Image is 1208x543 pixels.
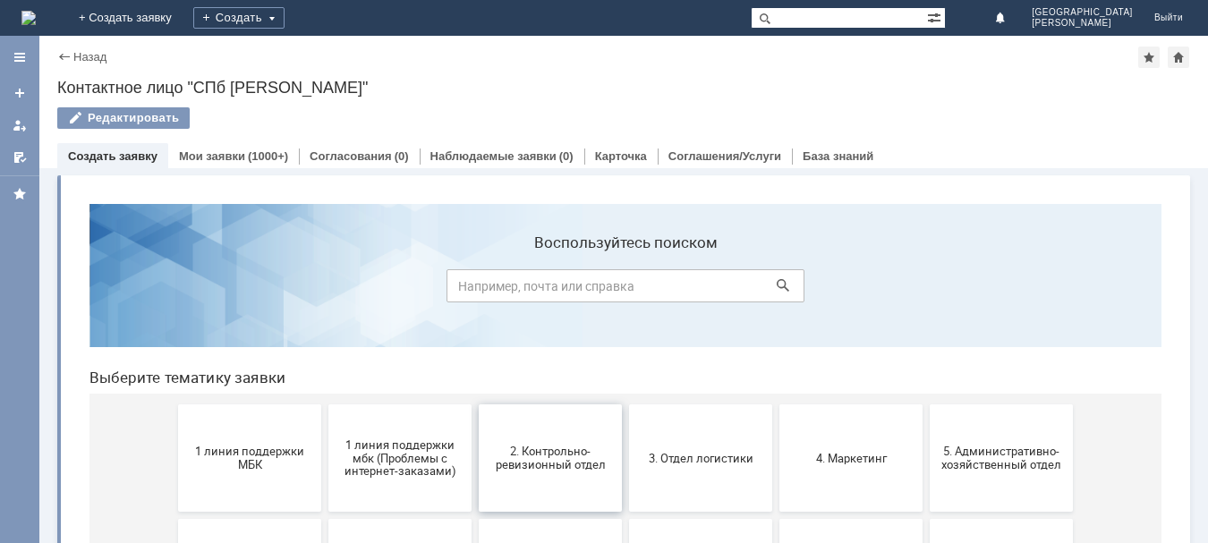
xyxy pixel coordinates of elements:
[253,215,396,322] button: 1 линия поддержки мбк (Проблемы с интернет-заказами)
[860,477,992,517] span: [PERSON_NAME]. Услуги ИТ для МБК (оформляет L1)
[179,149,245,163] a: Мои заявки
[68,149,157,163] a: Создать заявку
[193,7,285,29] div: Создать
[108,484,241,511] span: Отдел-ИТ (Битрикс24 и CRM)
[409,490,541,504] span: Финансовый отдел
[855,329,998,437] button: Отдел ИТ (1С)
[1138,47,1160,68] div: Добавить в избранное
[57,79,1190,97] div: Контактное лицо "СПб [PERSON_NAME]"
[559,149,574,163] div: (0)
[668,149,781,163] a: Соглашения/Услуги
[404,215,547,322] button: 2. Контрольно-ревизионный отдел
[73,50,106,64] a: Назад
[103,215,246,322] button: 1 линия поддержки МБК
[803,149,873,163] a: База знаний
[5,111,34,140] a: Мои заявки
[259,248,391,288] span: 1 линия поддержки мбк (Проблемы с интернет-заказами)
[108,255,241,282] span: 1 линия поддержки МБК
[103,329,246,437] button: 6. Закупки
[1168,47,1189,68] div: Сделать домашней страницей
[1032,7,1133,18] span: [GEOGRAPHIC_DATA]
[371,80,729,113] input: Например, почта или справка
[253,329,396,437] button: 7. Служба безопасности
[430,149,557,163] a: Наблюдаемые заявки
[108,376,241,389] span: 6. Закупки
[395,149,409,163] div: (0)
[704,329,847,437] button: Бухгалтерия (для мбк)
[5,143,34,172] a: Мои согласования
[559,369,692,396] span: 9. Отдел-ИТ (Для МБК и Пекарни)
[1032,18,1133,29] span: [PERSON_NAME]
[21,11,36,25] a: Перейти на домашнюю страницу
[559,490,692,504] span: Франчайзинг
[559,261,692,275] span: 3. Отдел логистики
[248,149,288,163] div: (1000+)
[259,490,391,504] span: Отдел-ИТ (Офис)
[371,44,729,62] label: Воспользуйтесь поиском
[710,484,842,511] span: Это соглашение не активно!
[554,215,697,322] button: 3. Отдел логистики
[310,149,392,163] a: Согласования
[404,329,547,437] button: 8. Отдел качества
[595,149,647,163] a: Карточка
[704,215,847,322] button: 4. Маркетинг
[710,261,842,275] span: 4. Маркетинг
[860,255,992,282] span: 5. Административно-хозяйственный отдел
[409,255,541,282] span: 2. Контрольно-ревизионный отдел
[5,79,34,107] a: Создать заявку
[259,376,391,389] span: 7. Служба безопасности
[21,11,36,25] img: logo
[927,8,945,25] span: Расширенный поиск
[710,376,842,389] span: Бухгалтерия (для мбк)
[860,376,992,389] span: Отдел ИТ (1С)
[554,329,697,437] button: 9. Отдел-ИТ (Для МБК и Пекарни)
[855,215,998,322] button: 5. Административно-хозяйственный отдел
[14,179,1086,197] header: Выберите тематику заявки
[409,376,541,389] span: 8. Отдел качества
